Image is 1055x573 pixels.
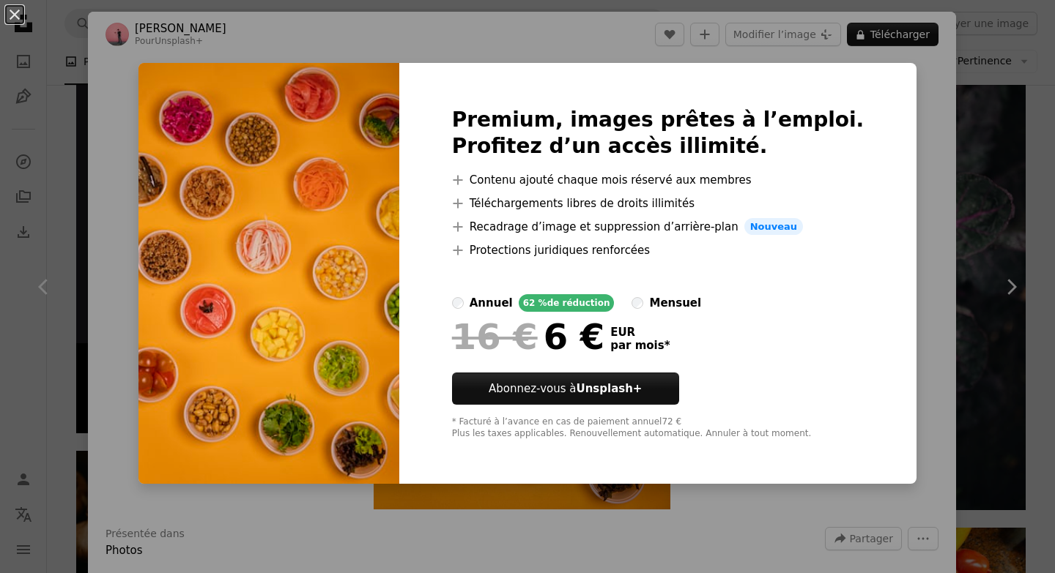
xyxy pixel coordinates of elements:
[576,382,642,395] strong: Unsplash+
[452,241,865,259] li: Protections juridiques renforcées
[452,372,679,405] button: Abonnez-vous àUnsplash+
[610,339,670,352] span: par mois *
[470,294,513,312] div: annuel
[452,171,865,189] li: Contenu ajouté chaque mois réservé aux membres
[452,218,865,236] li: Recadrage d’image et suppression d’arrière-plan
[452,318,604,356] div: 6 €
[452,297,464,309] input: annuel62 %de réduction
[649,294,701,312] div: mensuel
[452,195,865,212] li: Téléchargements libres de droits illimités
[138,63,399,484] img: premium_photo-1671485196323-d10d5e3bb1ea
[452,318,538,356] span: 16 €
[519,294,615,312] div: 62 % de réduction
[744,218,803,236] span: Nouveau
[452,416,865,440] div: * Facturé à l’avance en cas de paiement annuel 72 € Plus les taxes applicables. Renouvellement au...
[632,297,643,309] input: mensuel
[610,326,670,339] span: EUR
[452,107,865,160] h2: Premium, images prêtes à l’emploi. Profitez d’un accès illimité.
